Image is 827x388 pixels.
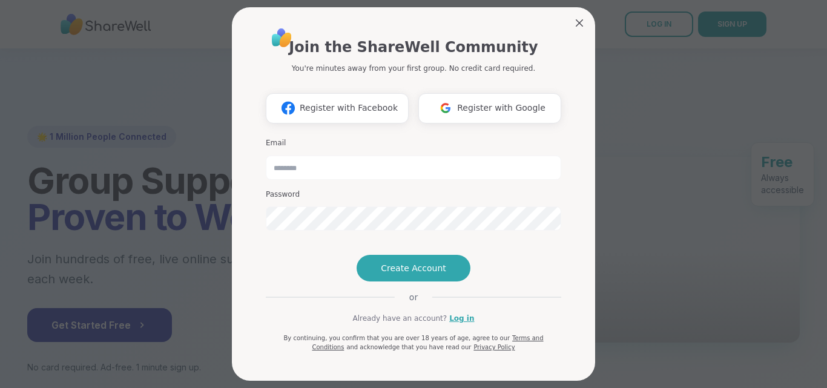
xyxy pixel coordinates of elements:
button: Register with Facebook [266,93,409,123]
a: Privacy Policy [473,344,515,350]
button: Create Account [357,255,470,281]
h3: Password [266,189,561,200]
img: ShareWell Logomark [434,97,457,119]
span: Register with Google [457,102,545,114]
span: By continuing, you confirm that you are over 18 years of age, agree to our [283,335,510,341]
img: ShareWell Logomark [277,97,300,119]
a: Log in [449,313,474,324]
a: Terms and Conditions [312,335,543,350]
p: You're minutes away from your first group. No credit card required. [292,63,535,74]
span: and acknowledge that you have read our [346,344,471,350]
span: Already have an account? [352,313,447,324]
h3: Email [266,138,561,148]
button: Register with Google [418,93,561,123]
img: ShareWell Logo [268,24,295,51]
h1: Join the ShareWell Community [289,36,538,58]
span: or [395,291,432,303]
span: Register with Facebook [300,102,398,114]
span: Create Account [381,262,446,274]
